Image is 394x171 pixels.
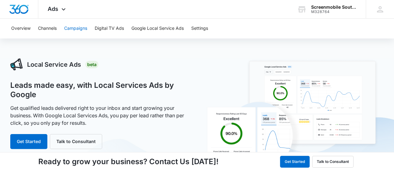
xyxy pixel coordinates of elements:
button: Get Started [280,156,310,168]
h1: Leads made easy, with Local Services Ads by Google [10,81,190,99]
h4: Ready to grow your business? Contact Us [DATE]! [38,156,219,167]
button: Digital TV Ads [95,19,124,38]
button: Channels [38,19,57,38]
p: Get qualified leads delivered right to your inbox and start growing your business. With Google Lo... [10,104,190,127]
button: Get Started [10,134,47,149]
div: account id [311,10,357,14]
button: Google Local Service Ads [131,19,184,38]
span: Ads [48,6,58,12]
h3: Local Service Ads [27,60,81,69]
button: Campaigns [64,19,87,38]
button: Settings [191,19,208,38]
button: Talk to Consultant [312,156,354,168]
button: Overview [11,19,31,38]
button: Talk to Consultant [50,134,102,149]
div: account name [311,5,357,10]
div: Beta [85,61,98,68]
